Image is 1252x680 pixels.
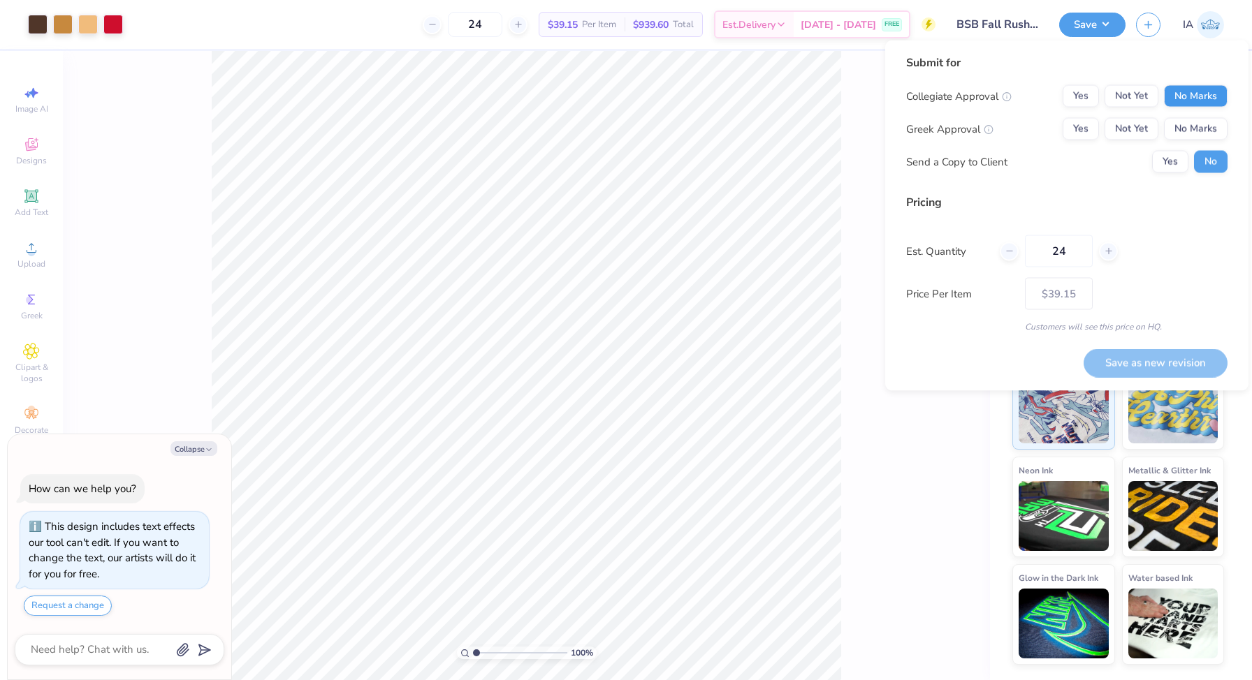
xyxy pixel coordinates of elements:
span: [DATE] - [DATE] [801,17,876,32]
span: $39.15 [548,17,578,32]
img: Glow in the Dark Ink [1019,589,1109,658]
button: Yes [1152,151,1188,173]
label: Price Per Item [906,286,1014,302]
div: How can we help you? [29,482,136,496]
span: Glow in the Dark Ink [1019,570,1098,585]
span: Designs [16,155,47,166]
img: Metallic & Glitter Ink [1128,481,1218,551]
button: Yes [1063,85,1099,108]
span: Add Text [15,207,48,218]
span: Upload [17,258,45,269]
button: Not Yet [1105,118,1158,140]
span: Image AI [15,103,48,114]
input: Untitled Design [946,10,1049,38]
div: Send a Copy to Client [906,154,1007,170]
label: Est. Quantity [906,243,989,259]
span: Est. Delivery [722,17,776,32]
img: Neon Ink [1019,481,1109,551]
span: Metallic & Glitter Ink [1128,463,1211,478]
button: No Marks [1164,85,1228,108]
span: Water based Ink [1128,570,1193,585]
span: Clipart & logos [7,362,56,384]
span: FREE [885,20,899,29]
span: Per Item [582,17,616,32]
div: Greek Approval [906,121,993,137]
button: Save [1059,13,1126,37]
span: IA [1183,17,1193,33]
span: Greek [21,310,43,321]
button: No Marks [1164,118,1228,140]
div: Customers will see this price on HQ. [906,320,1228,333]
span: $939.60 [633,17,669,32]
input: – – [448,12,502,37]
input: – – [1025,235,1093,267]
div: Collegiate Approval [906,88,1012,104]
button: Not Yet [1105,85,1158,108]
span: Total [673,17,694,32]
img: Standard [1019,374,1109,443]
a: IA [1183,11,1224,38]
div: This design includes text effects our tool can't edit. If you want to change the text, our artist... [29,519,196,581]
img: Puff Ink [1128,374,1218,443]
div: Pricing [906,194,1228,211]
span: Neon Ink [1019,463,1053,478]
button: Collapse [170,441,217,456]
div: Submit for [906,54,1228,71]
img: Water based Ink [1128,589,1218,658]
span: Decorate [15,424,48,436]
button: Request a change [24,596,112,616]
button: Yes [1063,118,1099,140]
img: Inna Akselrud [1197,11,1224,38]
button: No [1194,151,1228,173]
span: 100 % [571,646,593,659]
